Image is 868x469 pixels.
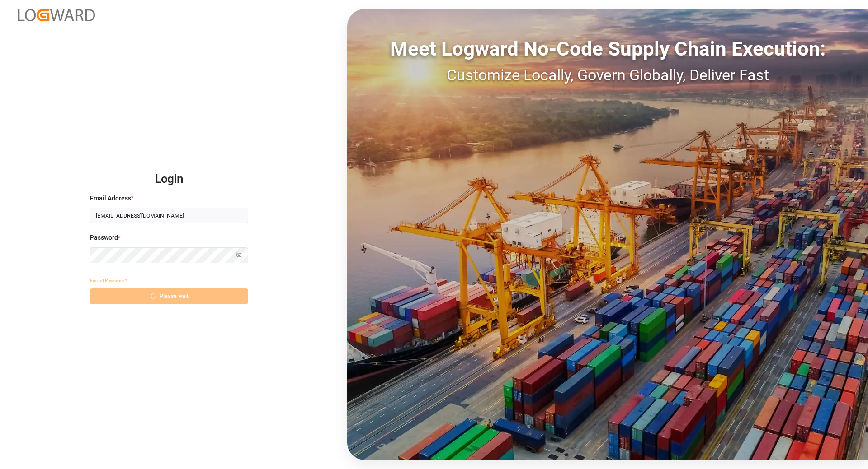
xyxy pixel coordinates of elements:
[90,165,248,194] h2: Login
[90,194,131,203] span: Email Address
[347,64,868,87] div: Customize Locally, Govern Globally, Deliver Fast
[90,233,118,242] span: Password
[18,9,95,21] img: Logward_new_orange.png
[90,208,248,223] input: Enter your email
[347,34,868,64] div: Meet Logward No-Code Supply Chain Execution:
